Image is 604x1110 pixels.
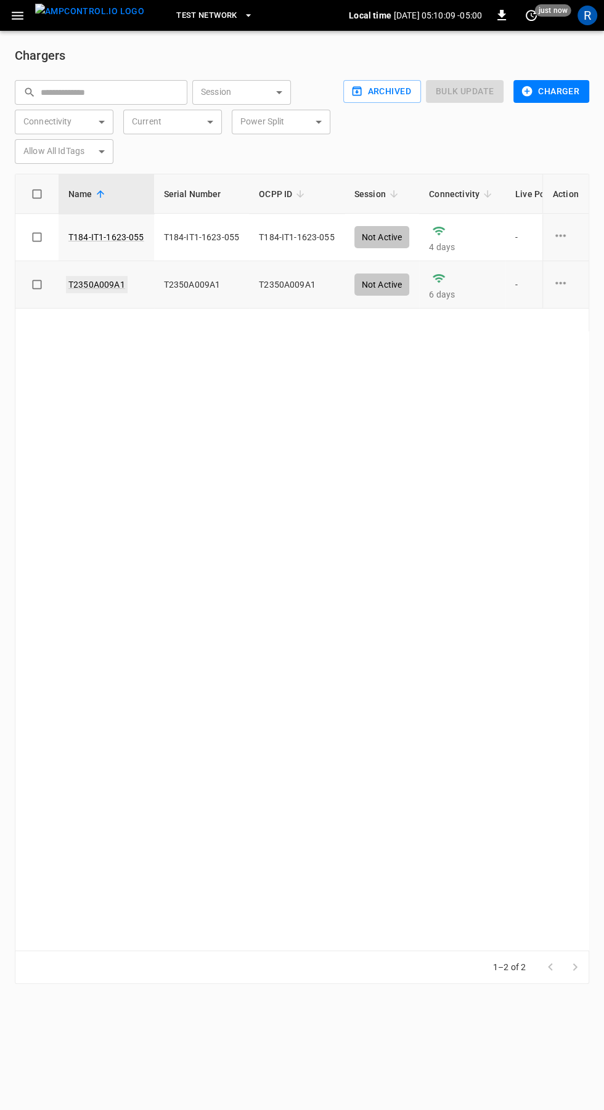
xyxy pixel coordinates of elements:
[154,174,250,214] th: Serial Number
[171,4,258,28] button: Test Network
[505,214,586,261] td: -
[542,174,589,214] th: Action
[429,241,496,253] p: 4 days
[15,46,589,65] h6: Chargers
[343,80,421,103] button: Archived
[154,261,250,309] td: T2350A009A1
[68,187,108,201] span: Name
[249,214,345,261] td: T184-IT1-1623-055
[249,261,345,309] td: T2350A009A1
[354,273,410,296] div: Not Active
[577,6,597,25] div: profile-icon
[429,288,496,301] p: 6 days
[515,187,576,201] span: Live Power
[176,9,237,23] span: Test Network
[521,6,541,25] button: set refresh interval
[354,226,410,248] div: Not Active
[154,214,250,261] td: T184-IT1-1623-055
[505,261,586,309] td: -
[513,80,589,103] button: Charger
[535,4,571,17] span: just now
[259,187,308,201] span: OCPP ID
[493,961,526,973] p: 1–2 of 2
[429,187,496,201] span: Connectivity
[68,231,144,243] a: T184-IT1-1623-055
[394,9,482,22] p: [DATE] 05:10:09 -05:00
[354,187,402,201] span: Session
[35,4,144,19] img: ampcontrol.io logo
[349,9,391,22] p: Local time
[553,275,579,294] div: charge point options
[66,276,128,293] a: T2350A009A1
[553,228,579,246] div: charge point options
